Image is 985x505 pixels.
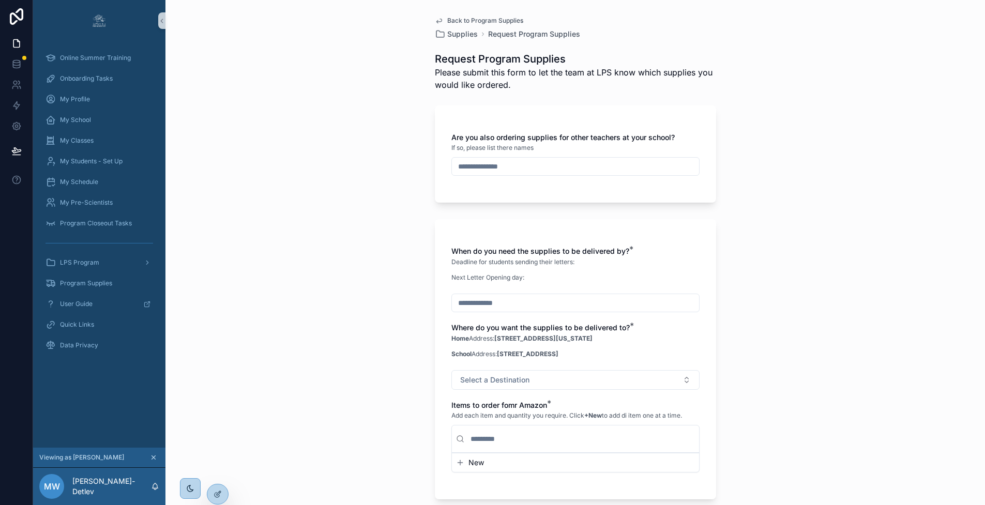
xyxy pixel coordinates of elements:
[447,17,523,25] span: Back to Program Supplies
[451,133,675,142] span: Are you also ordering supplies for other teachers at your school?
[451,257,574,267] p: Deadline for students sending their letters:
[584,411,602,419] strong: +New
[488,29,580,39] a: Request Program Supplies
[39,315,159,334] a: Quick Links
[60,219,132,227] span: Program Closeout Tasks
[451,411,682,420] span: Add each item and quantity you require. Click to add di item one at a time.
[435,66,716,91] span: Please submit this form to let the team at LPS know which supplies you would like ordered.
[451,334,469,342] strong: Home
[39,49,159,67] a: Online Summer Training
[451,350,472,358] strong: School
[60,178,98,186] span: My Schedule
[451,349,593,359] p: Address:
[60,341,98,349] span: Data Privacy
[451,247,629,255] span: When do you need the supplies to be delivered by?
[60,300,93,308] span: User Guide
[435,52,716,66] h1: Request Program Supplies
[60,157,123,165] span: My Students - Set Up
[451,334,593,343] p: Address:
[60,320,94,329] span: Quick Links
[447,29,478,39] span: Supplies
[44,480,60,493] span: MW
[72,476,151,497] p: [PERSON_NAME]-Detlev
[39,214,159,233] a: Program Closeout Tasks
[60,95,90,103] span: My Profile
[435,29,478,39] a: Supplies
[60,136,94,145] span: My Classes
[33,41,165,368] div: scrollable content
[60,54,131,62] span: Online Summer Training
[39,453,124,462] span: Viewing as [PERSON_NAME]
[494,334,593,342] strong: [STREET_ADDRESS][US_STATE]
[451,144,534,152] span: If so, please list there names
[91,12,108,29] img: App logo
[468,457,484,468] span: New
[39,253,159,272] a: LPS Program
[60,198,113,207] span: My Pre-Scientists
[39,193,159,212] a: My Pre-Scientists
[39,152,159,171] a: My Students - Set Up
[39,295,159,313] a: User Guide
[60,258,99,267] span: LPS Program
[39,111,159,129] a: My School
[435,17,523,25] a: Back to Program Supplies
[456,457,695,468] button: New
[39,336,159,355] a: Data Privacy
[460,375,529,385] span: Select a Destination
[451,273,574,282] p: Next Letter Opening day:
[39,274,159,293] a: Program Supplies
[60,74,113,83] span: Onboarding Tasks
[39,69,159,88] a: Onboarding Tasks
[60,116,91,124] span: My School
[39,90,159,109] a: My Profile
[451,401,547,409] span: Items to order fomr Amazon
[451,323,630,332] span: Where do you want the supplies to be delivered to?
[39,131,159,150] a: My Classes
[39,173,159,191] a: My Schedule
[497,350,558,358] strong: [STREET_ADDRESS]
[60,279,112,287] span: Program Supplies
[451,370,700,390] button: Select Button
